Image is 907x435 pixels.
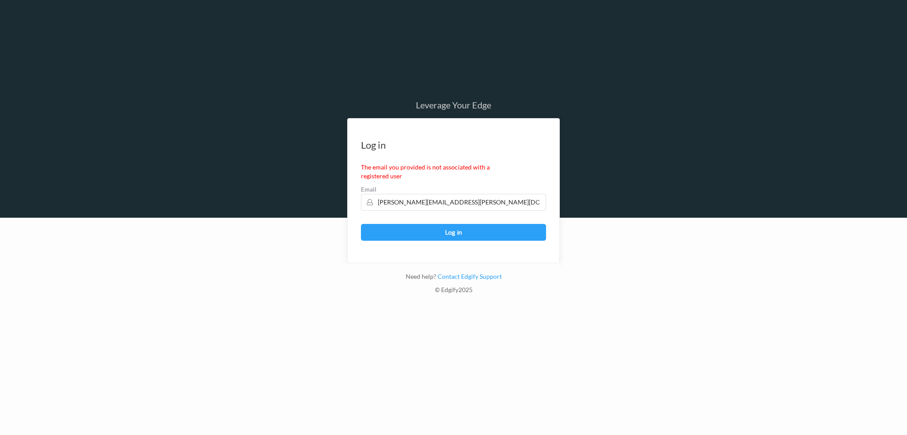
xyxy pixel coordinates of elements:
[347,272,560,285] div: Need help?
[361,141,386,150] div: Log in
[347,285,560,299] div: © Edgify 2025
[347,100,560,109] div: Leverage Your Edge
[436,273,502,280] a: Contact Edgify Support
[361,185,546,194] label: Email
[361,163,507,172] div: The email you provided is not associated with a registered user
[361,224,546,241] button: Log in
